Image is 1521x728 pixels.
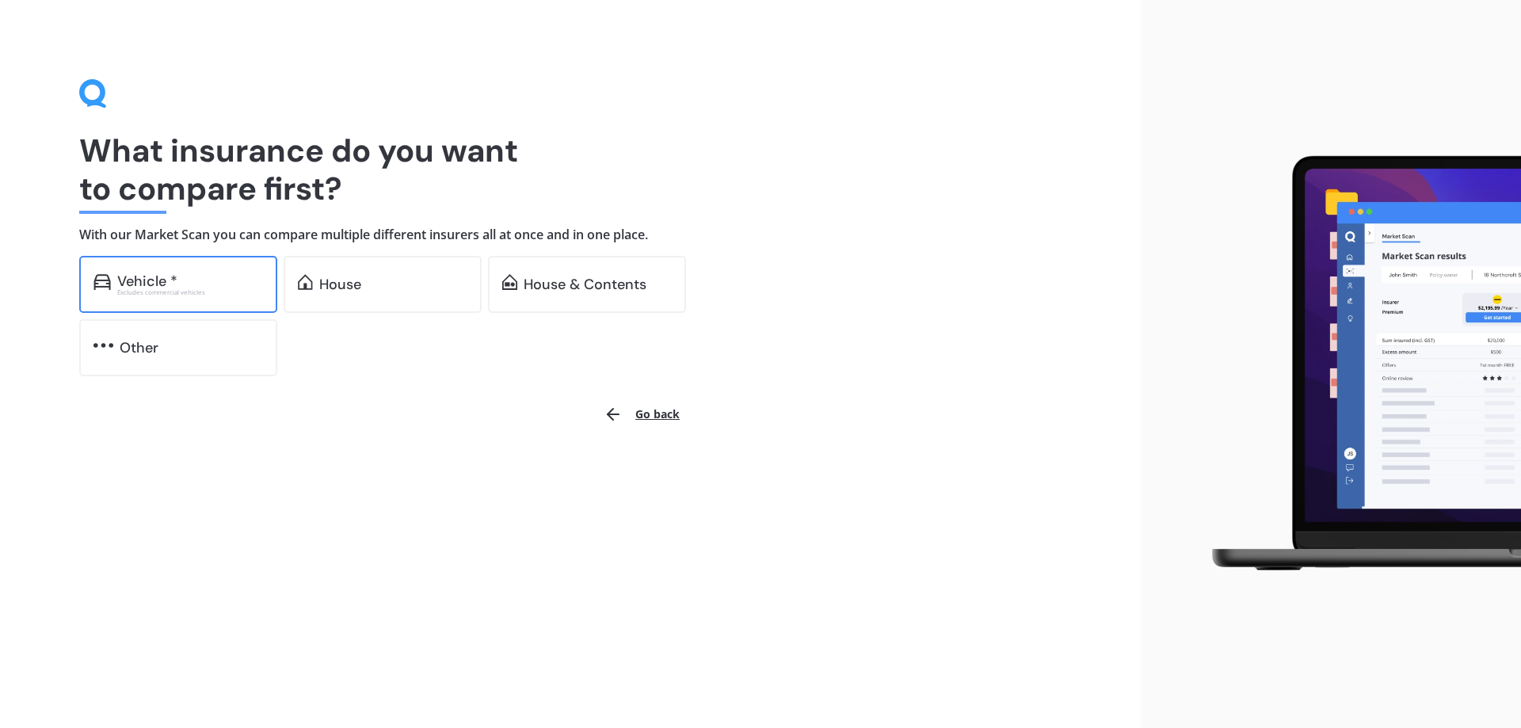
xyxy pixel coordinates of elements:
img: car.f15378c7a67c060ca3f3.svg [93,274,111,290]
button: Go back [594,395,689,433]
div: House [319,276,361,292]
h4: With our Market Scan you can compare multiple different insurers all at once and in one place. [79,227,1062,243]
img: other.81dba5aafe580aa69f38.svg [93,337,113,353]
div: Other [120,340,158,356]
div: Vehicle * [117,273,177,289]
img: home-and-contents.b802091223b8502ef2dd.svg [502,274,517,290]
img: laptop.webp [1189,147,1521,582]
img: home.91c183c226a05b4dc763.svg [298,274,313,290]
div: House & Contents [524,276,646,292]
div: Excludes commercial vehicles [117,289,263,295]
h1: What insurance do you want to compare first? [79,131,1062,208]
